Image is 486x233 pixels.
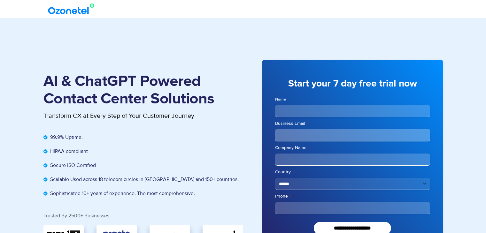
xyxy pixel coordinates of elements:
label: Phone [275,193,430,199]
label: Country [275,169,430,175]
p: Transform CX at Every Step of Your Customer Journey [43,111,243,121]
label: Business Email [275,120,430,127]
span: Sophisticated 10+ years of experience. The most comprehensive. [49,190,195,197]
div: Trusted By 2500+ Businesses [43,213,243,218]
label: Company Name [275,145,430,151]
span: 99.9% Uptime. [49,133,83,141]
h3: Start your 7 day free trial now [275,78,430,90]
label: Name [275,96,430,102]
span: Scalable Used across 18 telecom circles in [GEOGRAPHIC_DATA] and 150+ countries. [49,176,239,183]
span: Secure ISO Certified [49,162,96,169]
h1: AI & ChatGPT Powered Contact Center Solutions [43,73,243,108]
span: HIPAA compliant [49,147,88,155]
